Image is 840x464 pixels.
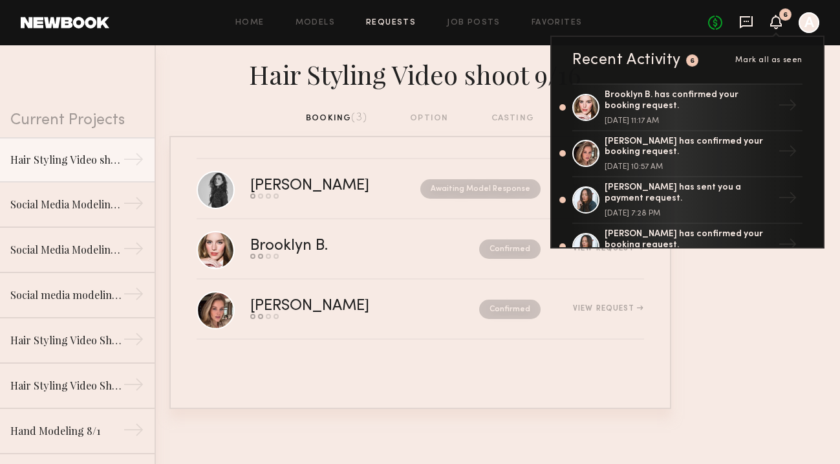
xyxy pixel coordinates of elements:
div: → [773,137,802,170]
div: [DATE] 7:28 PM [605,210,773,217]
div: Social Media Modeling 9/12 [10,197,123,212]
div: View Request [573,305,643,313]
div: 6 [783,12,788,19]
div: [PERSON_NAME] has sent you a payment request. [605,182,773,204]
a: A [799,12,819,33]
div: → [123,238,144,264]
div: → [773,230,802,263]
div: → [773,183,802,217]
div: [PERSON_NAME] has confirmed your booking request. [605,229,773,251]
div: → [123,283,144,309]
div: Hair Styling Video Shoot 8/6 [10,378,123,393]
a: [PERSON_NAME] has confirmed your booking request.→ [572,224,802,271]
a: [PERSON_NAME]Awaiting Model ResponseView Request [197,159,644,219]
nb-request-status: Confirmed [479,300,541,319]
a: Models [296,19,335,27]
div: → [123,149,144,175]
div: → [123,374,144,400]
div: → [123,193,144,219]
div: Brooklyn B. has confirmed your booking request. [605,90,773,112]
div: Recent Activity [572,52,681,68]
a: Requests [366,19,416,27]
div: Social Media Modeling 8/14 [10,242,123,258]
a: [PERSON_NAME] has sent you a payment request.[DATE] 7:28 PM→ [572,177,802,224]
div: [PERSON_NAME] has confirmed your booking request. [605,137,773,159]
a: Brooklyn B. has confirmed your booking request.[DATE] 11:17 AM→ [572,83,802,131]
div: → [123,419,144,445]
div: [DATE] 11:17 AM [605,117,773,125]
div: 6 [690,58,695,65]
span: Mark all as seen [735,56,802,64]
nb-request-status: Awaiting Model Response [420,179,541,199]
div: Hair Styling Video shoot 9/16 [169,56,671,91]
div: Social media modeling 8/8 [10,287,123,303]
div: Brooklyn B. [250,239,404,254]
a: Job Posts [447,19,501,27]
a: Favorites [532,19,583,27]
nb-request-status: Confirmed [479,239,541,259]
a: [PERSON_NAME] has confirmed your booking request.[DATE] 10:57 AM→ [572,131,802,178]
div: View Request [573,245,643,252]
a: [PERSON_NAME]ConfirmedView Request [197,280,644,340]
div: → [773,91,802,124]
a: Home [235,19,264,27]
a: Brooklyn B.ConfirmedView Request [197,219,644,280]
div: [PERSON_NAME] [250,299,424,314]
div: Hair Styling Video shoot 9/16 [10,152,123,168]
div: Hand Modeling 8/1 [10,423,123,439]
div: → [123,329,144,355]
div: Hair Styling Video Shoot 8/12 [10,333,123,348]
div: [DATE] 10:57 AM [605,163,773,171]
div: [PERSON_NAME] [250,179,395,193]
